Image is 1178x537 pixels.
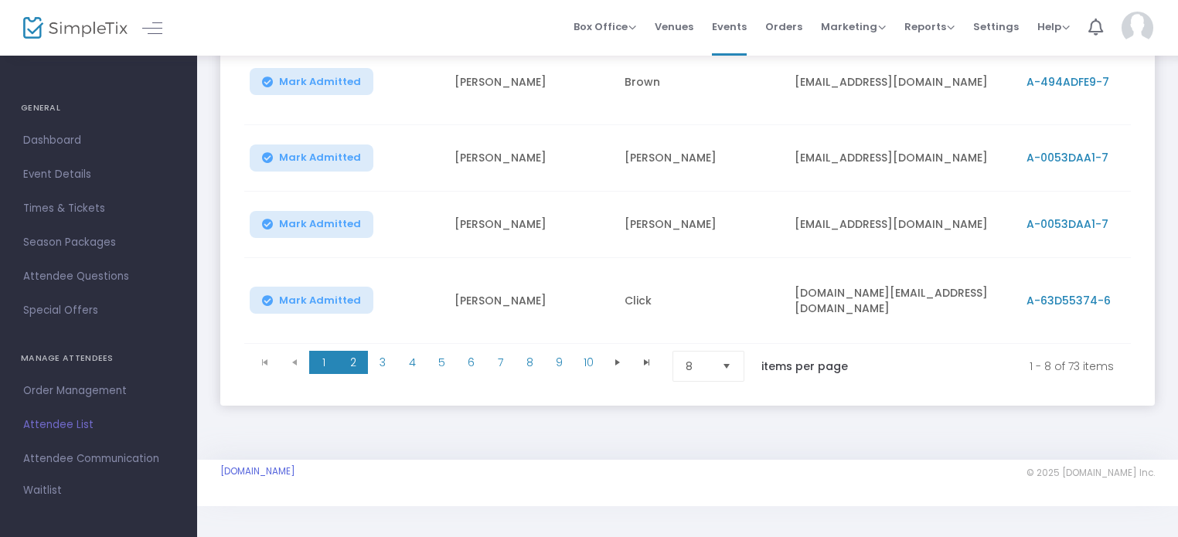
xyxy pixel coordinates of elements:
td: [PERSON_NAME] [445,192,615,258]
span: Special Offers [23,301,174,321]
span: Help [1037,19,1070,34]
span: Order Management [23,381,174,401]
td: [PERSON_NAME] [615,192,785,258]
a: [DOMAIN_NAME] [220,465,295,478]
span: Page 10 [574,351,603,374]
span: Venues [655,7,693,46]
span: A-0053DAA1-7 [1026,150,1108,165]
span: Go to the last page [641,356,653,369]
span: © 2025 [DOMAIN_NAME] Inc. [1026,467,1155,479]
td: [EMAIL_ADDRESS][DOMAIN_NAME] [785,39,1017,125]
span: A-494ADFE9-7 [1026,74,1109,90]
td: Click [615,258,785,344]
span: Mark Admitted [279,76,361,88]
td: [PERSON_NAME] [445,39,615,125]
span: Page 7 [485,351,515,374]
span: Page 9 [544,351,574,374]
td: [EMAIL_ADDRESS][DOMAIN_NAME] [785,125,1017,192]
span: Mark Admitted [279,294,361,307]
span: Go to the last page [632,351,662,374]
span: Attendee Questions [23,267,174,287]
button: Select [716,352,737,381]
td: Brown [615,39,785,125]
span: Events [712,7,747,46]
span: Page 2 [339,351,368,374]
span: Event Details [23,165,174,185]
span: Attendee List [23,415,174,435]
button: Mark Admitted [250,211,373,238]
td: [PERSON_NAME] [445,258,615,344]
span: Page 4 [397,351,427,374]
td: [DOMAIN_NAME][EMAIL_ADDRESS][DOMAIN_NAME] [785,258,1017,344]
span: Mark Admitted [279,218,361,230]
button: Mark Admitted [250,287,373,314]
button: Mark Admitted [250,144,373,172]
span: Season Packages [23,233,174,253]
td: [EMAIL_ADDRESS][DOMAIN_NAME] [785,192,1017,258]
span: Reports [904,19,955,34]
span: Box Office [574,19,636,34]
span: Page 5 [427,351,456,374]
span: Settings [973,7,1019,46]
h4: GENERAL [21,93,176,124]
button: Mark Admitted [250,68,373,95]
span: Page 3 [368,351,397,374]
span: 8 [686,359,710,374]
span: Page 1 [309,351,339,374]
span: Times & Tickets [23,199,174,219]
span: Go to the next page [611,356,624,369]
span: A-63D55374-6 [1026,293,1111,308]
span: Page 8 [515,351,544,374]
span: Mark Admitted [279,151,361,164]
span: Marketing [821,19,886,34]
span: Dashboard [23,131,174,151]
td: [PERSON_NAME] [445,125,615,192]
span: Page 6 [456,351,485,374]
span: Attendee Communication [23,449,174,469]
span: Orders [765,7,802,46]
kendo-pager-info: 1 - 8 of 73 items [880,351,1114,382]
span: Waitlist [23,483,62,498]
span: A-0053DAA1-7 [1026,216,1108,232]
h4: MANAGE ATTENDEES [21,343,176,374]
td: [PERSON_NAME] [615,125,785,192]
label: items per page [761,359,848,374]
span: Go to the next page [603,351,632,374]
